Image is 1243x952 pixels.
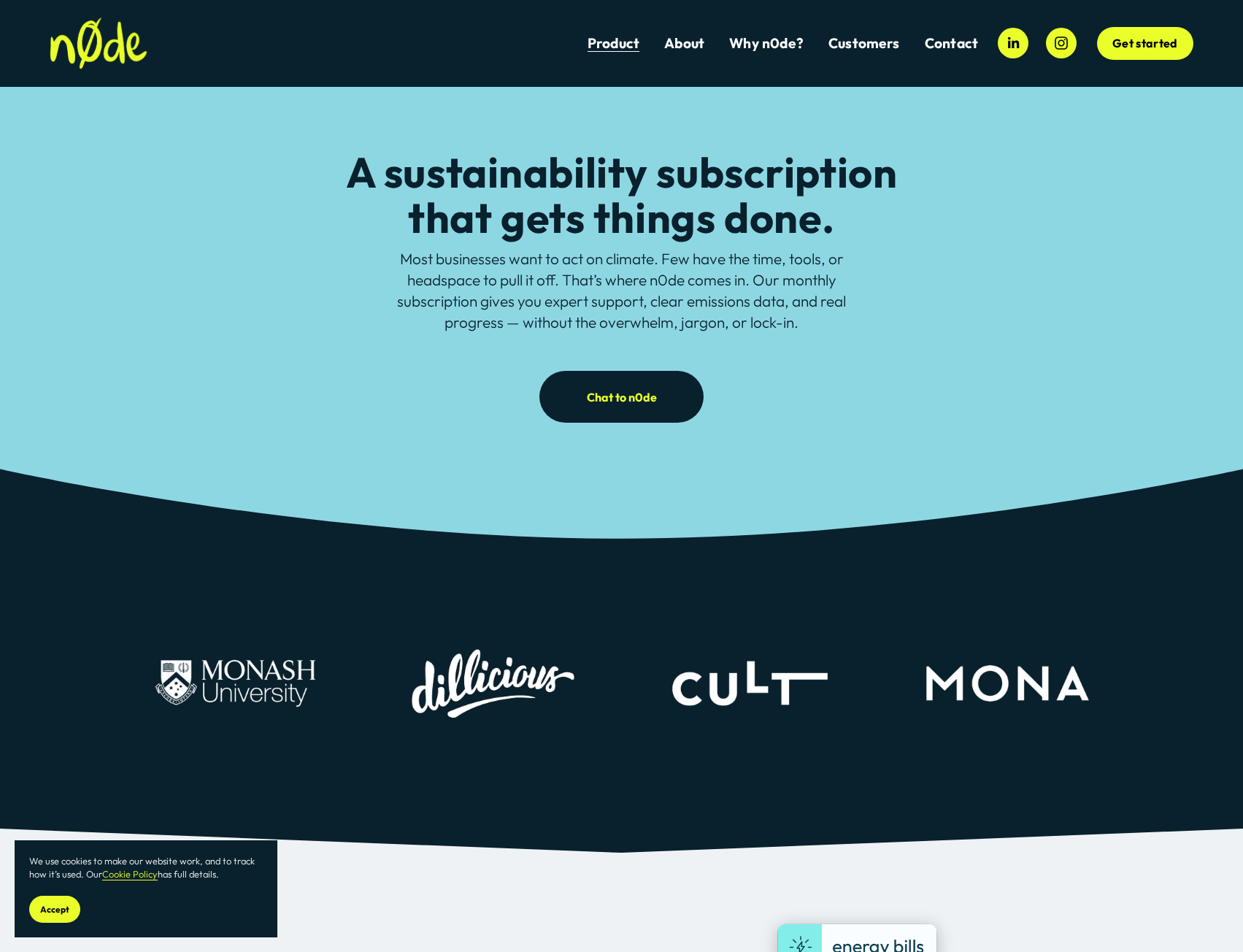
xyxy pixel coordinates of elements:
[50,18,147,69] img: n0de
[29,855,263,881] p: We use cookies to make our website work, and to track how it’s used. Our has full details.
[29,896,80,923] button: Accept
[326,150,918,240] h2: A sustainability subscription that gets things done.
[664,34,704,53] a: About
[539,371,703,423] a: Chat to n0de
[998,28,1028,58] a: LinkedIn
[828,35,900,52] span: Customers
[1170,882,1243,952] iframe: Chat Widget
[1046,28,1077,58] a: Instagram
[828,34,900,53] a: folder dropdown
[40,904,69,915] span: Accept
[1097,27,1193,61] a: Get started
[102,868,158,880] a: Cookie Policy
[368,248,874,334] p: Most businesses want to act on climate. Few have the time, tools, or headspace to pull it off. Th...
[15,840,277,937] section: Cookie banner
[588,34,639,53] a: Product
[1170,882,1243,952] div: Chat-Widget
[925,34,978,53] a: Contact
[729,34,804,53] a: Why n0de?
